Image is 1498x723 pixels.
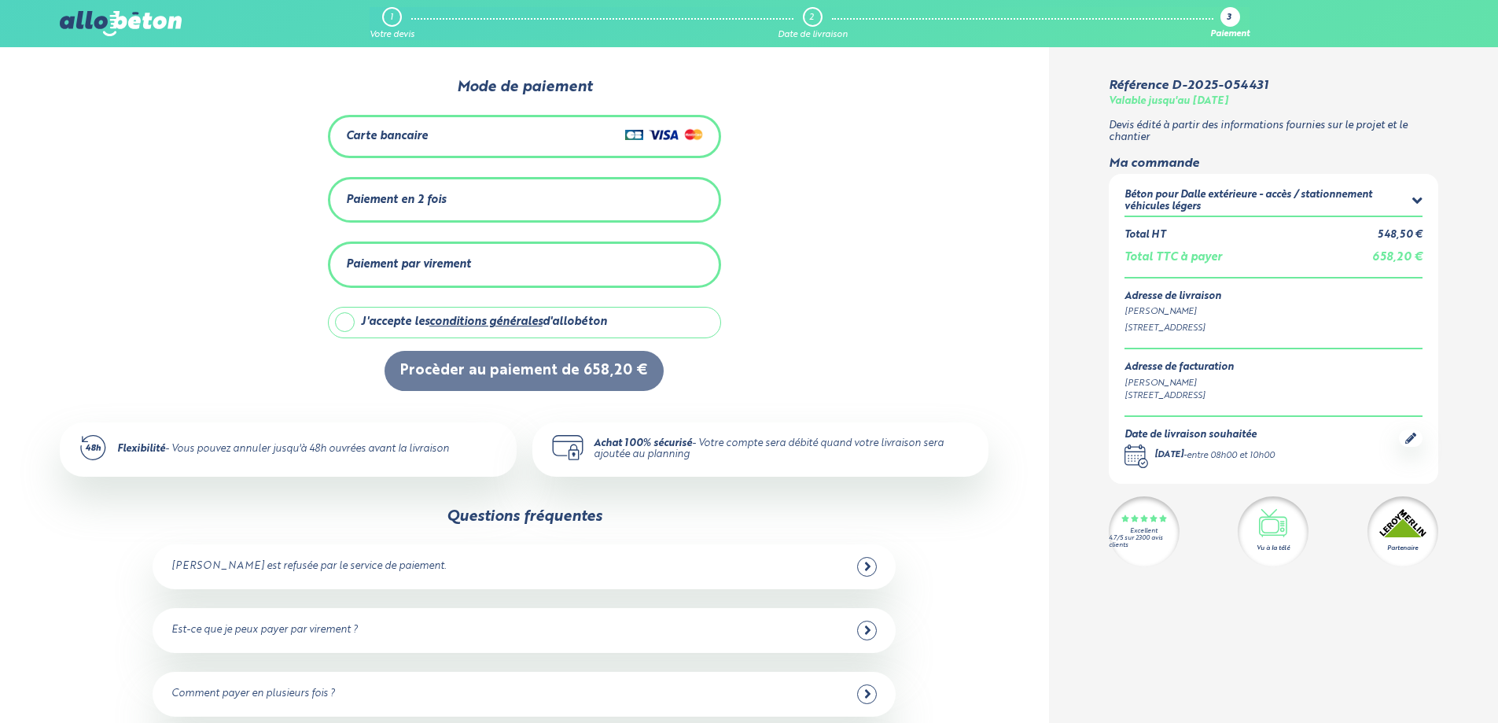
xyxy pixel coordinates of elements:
div: Date de livraison souhaitée [1124,430,1275,441]
div: Total TTC à payer [1124,251,1222,264]
div: 4.7/5 sur 2300 avis clients [1109,535,1180,549]
div: Paiement [1210,30,1250,40]
div: Référence D-2025-054431 [1109,79,1268,93]
strong: Flexibilité [117,444,165,454]
iframe: Help widget launcher [1358,662,1481,706]
div: Paiement en 2 fois [346,194,446,207]
div: Paiement par virement [346,258,471,271]
div: 548,50 € [1378,230,1423,242]
a: 1 Votre devis [370,7,414,40]
strong: Achat 100% sécurisé [594,438,692,448]
div: - [1154,449,1275,463]
button: Procèder au paiement de 658,20 € [385,351,664,391]
img: Cartes de crédit [625,125,703,144]
div: 3 [1227,13,1231,24]
div: Votre devis [370,30,414,40]
div: - Vous pouvez annuler jusqu'à 48h ouvrées avant la livraison [117,444,449,456]
div: Partenaire [1387,544,1418,553]
div: Béton pour Dalle extérieure - accès / stationnement véhicules légers [1124,190,1413,212]
img: allobéton [60,11,181,36]
div: Mode de paiement [245,79,803,96]
p: Devis édité à partir des informations fournies sur le projet et le chantier [1109,120,1438,143]
div: - Votre compte sera débité quand votre livraison sera ajoutée au planning [594,438,970,461]
div: Comment payer en plusieurs fois ? [171,688,335,700]
div: [STREET_ADDRESS] [1124,389,1234,403]
div: [PERSON_NAME] [1124,305,1423,319]
a: 2 Date de livraison [778,7,848,40]
summary: Béton pour Dalle extérieure - accès / stationnement véhicules légers [1124,190,1423,216]
div: [PERSON_NAME] [1124,377,1234,390]
div: Carte bancaire [346,130,428,143]
div: [PERSON_NAME] est refusée par le service de paiement. [171,561,446,573]
div: Adresse de livraison [1124,291,1423,303]
div: Excellent [1130,528,1158,535]
span: 658,20 € [1372,252,1423,263]
div: [STREET_ADDRESS] [1124,322,1423,335]
a: 3 Paiement [1210,7,1250,40]
div: Vu à la télé [1257,544,1290,553]
div: Est-ce que je peux payer par virement ? [171,625,358,636]
div: Date de livraison [778,30,848,40]
div: J'accepte les d'allobéton [361,315,607,329]
div: Ma commande [1109,157,1438,171]
div: Valable jusqu'au [DATE] [1109,96,1228,108]
a: conditions générales [429,316,543,327]
div: 1 [390,13,393,23]
div: entre 08h00 et 10h00 [1187,449,1275,463]
div: Adresse de facturation [1124,362,1234,374]
div: 2 [809,13,814,23]
div: [DATE] [1154,449,1183,463]
div: Total HT [1124,230,1165,242]
div: Questions fréquentes [447,508,602,526]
